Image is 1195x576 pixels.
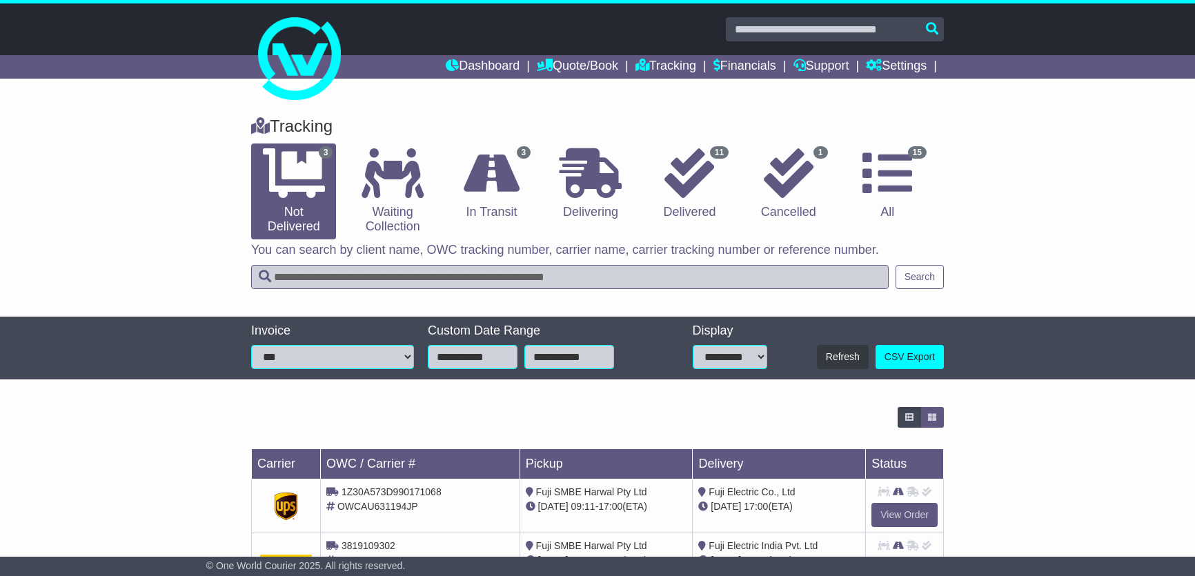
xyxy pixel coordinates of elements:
a: Financials [713,55,776,79]
span: Fuji Electric Co., Ltd [709,486,795,497]
td: Delivery [693,449,866,479]
div: - (ETA) [526,499,687,514]
span: 1 [813,146,828,159]
span: 17:00 [744,501,768,512]
td: Status [866,449,944,479]
img: DHL.png [260,555,312,566]
a: Support [793,55,849,79]
td: Pickup [520,449,693,479]
a: 3 Not Delivered [251,143,336,239]
span: Fuji Electric India Pvt. Ltd [709,540,818,551]
td: OWC / Carrier # [321,449,520,479]
span: 11 [710,146,729,159]
span: 1Z30A573D990171068 [342,486,442,497]
a: 11 Delivered [647,143,732,225]
a: Waiting Collection [350,143,435,239]
button: Search [896,265,944,289]
a: 15 All [845,143,930,225]
span: 3819109302 [342,540,395,551]
span: 3 [319,146,333,159]
span: [DATE] [711,555,741,566]
p: You can search by client name, OWC tracking number, carrier name, carrier tracking number or refe... [251,243,944,258]
span: 15 [908,146,927,159]
a: Tracking [635,55,696,79]
div: (ETA) [698,499,860,514]
div: Display [693,324,767,339]
div: - (ETA) [526,553,687,568]
span: OWCAU627733IN [337,555,416,566]
a: Quote/Book [537,55,618,79]
img: GetCarrierServiceDarkLogo [275,493,298,520]
a: Delivering [548,143,633,225]
div: (ETA) [698,553,860,568]
span: Fuji SMBE Harwal Pty Ltd [536,540,647,551]
div: Custom Date Range [428,324,649,339]
td: Carrier [252,449,321,479]
span: [DATE] [538,555,569,566]
a: CSV Export [876,345,944,369]
button: Refresh [817,345,869,369]
a: 3 In Transit [449,143,534,225]
span: Fuji SMBE Harwal Pty Ltd [536,486,647,497]
span: [DATE] [538,501,569,512]
a: View Order [871,503,938,527]
span: 09:11 [571,501,595,512]
span: OWCAU631194JP [337,501,418,512]
span: 17:00 [744,555,768,566]
a: Settings [866,55,927,79]
span: 17:00 [598,555,622,566]
span: 3 [517,146,531,159]
a: 1 Cancelled [746,143,831,225]
span: 09:00 [571,555,595,566]
div: Tracking [244,117,951,137]
span: [DATE] [711,501,741,512]
span: 17:00 [598,501,622,512]
a: Dashboard [446,55,520,79]
span: © One World Courier 2025. All rights reserved. [206,560,406,571]
div: Invoice [251,324,414,339]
